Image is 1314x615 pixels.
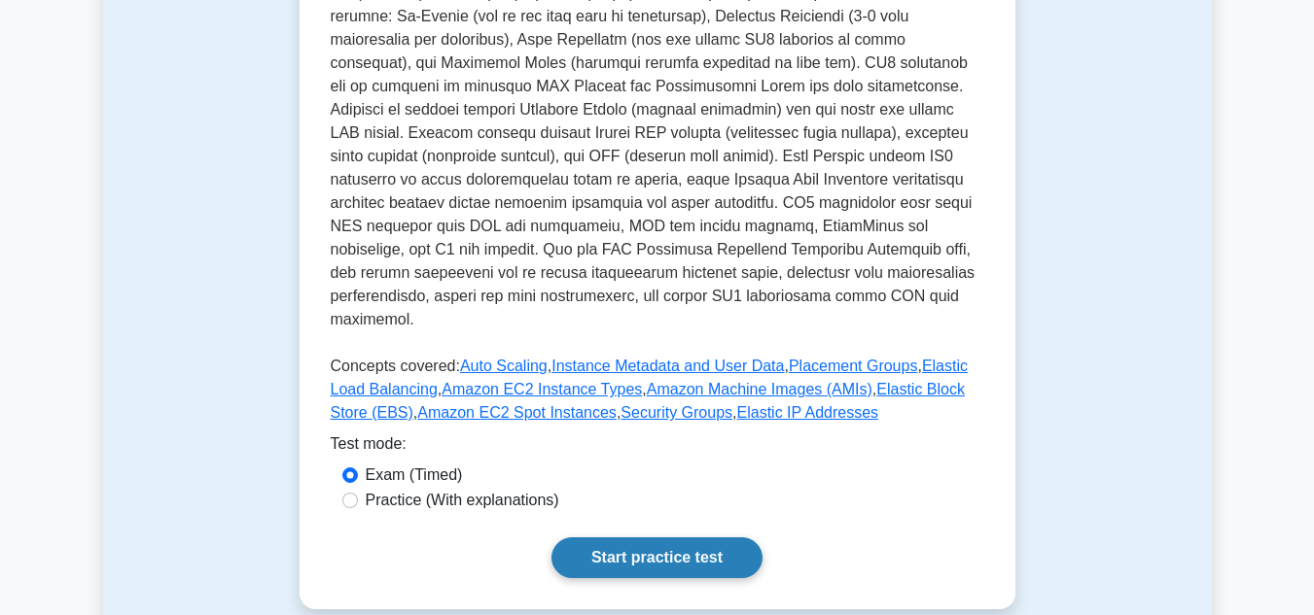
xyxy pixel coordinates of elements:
[442,381,642,397] a: Amazon EC2 Instance Types
[331,432,984,463] div: Test mode:
[331,355,984,432] p: Concepts covered: , , , , , , , , ,
[789,358,918,374] a: Placement Groups
[551,537,763,578] a: Start practice test
[417,404,617,421] a: Amazon EC2 Spot Instances
[737,404,879,421] a: Elastic IP Addresses
[331,381,966,421] a: Elastic Block Store (EBS)
[647,381,872,397] a: Amazon Machine Images (AMIs)
[366,489,559,512] label: Practice (With explanations)
[366,463,463,487] label: Exam (Timed)
[551,358,784,374] a: Instance Metadata and User Data
[621,404,732,421] a: Security Groups
[460,358,548,374] a: Auto Scaling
